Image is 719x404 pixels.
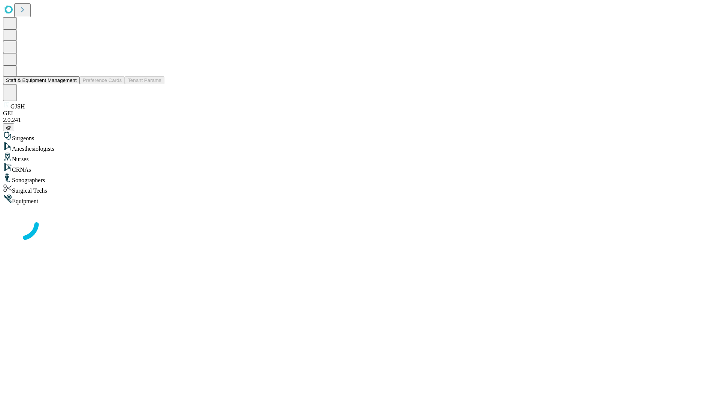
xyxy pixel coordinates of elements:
[6,125,11,130] span: @
[3,131,716,142] div: Surgeons
[3,152,716,163] div: Nurses
[3,142,716,152] div: Anesthesiologists
[3,194,716,205] div: Equipment
[3,123,14,131] button: @
[125,76,164,84] button: Tenant Params
[3,110,716,117] div: GEI
[10,103,25,110] span: GJSH
[3,173,716,184] div: Sonographers
[3,163,716,173] div: CRNAs
[3,117,716,123] div: 2.0.241
[3,76,80,84] button: Staff & Equipment Management
[3,184,716,194] div: Surgical Techs
[80,76,125,84] button: Preference Cards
